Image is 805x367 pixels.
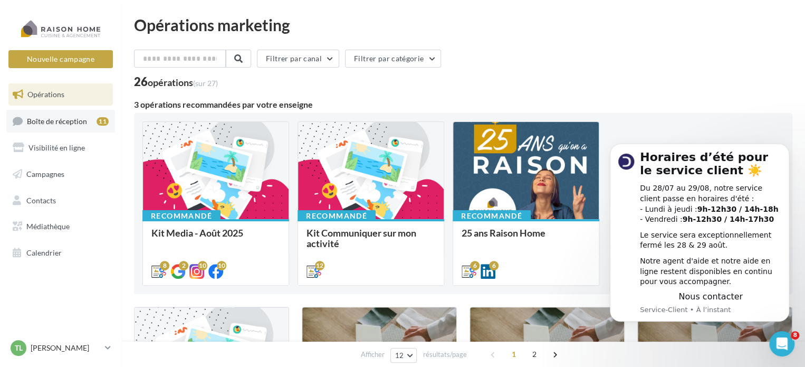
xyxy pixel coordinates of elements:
[31,343,101,353] p: [PERSON_NAME]
[148,78,218,87] div: opérations
[6,190,115,212] a: Contacts
[298,210,376,222] div: Recommandé
[505,346,522,363] span: 1
[306,227,416,249] span: Kit Communiquer sur mon activité
[423,350,466,360] span: résultats/page
[26,170,64,178] span: Campagnes
[97,117,109,126] div: 11
[28,143,85,152] span: Visibilité en ligne
[179,261,188,270] div: 2
[27,116,87,125] span: Boîte de réception
[6,137,115,159] a: Visibilité en ligne
[769,331,794,356] iframe: Intercom live chat
[15,343,23,353] span: TL
[6,215,115,238] a: Médiathèque
[217,261,226,270] div: 10
[193,79,218,88] span: (sur 27)
[315,261,324,270] div: 12
[27,90,64,99] span: Opérations
[6,110,115,133] a: Boîte de réception11
[134,17,792,33] div: Opérations marketing
[395,351,404,360] span: 12
[453,210,531,222] div: Recommandé
[26,248,62,257] span: Calendrier
[198,261,207,270] div: 10
[257,50,339,68] button: Filtrer par canal
[462,227,545,239] span: 25 ans Raison Home
[142,210,221,222] div: Recommandé
[791,331,799,340] span: 8
[390,348,417,363] button: 12
[6,83,115,106] a: Opérations
[26,195,56,204] span: Contacts
[8,50,113,68] button: Nouvelle campagne
[489,261,499,270] div: 6
[6,163,115,185] a: Campagnes
[151,227,243,239] span: Kit Media - Août 2025
[8,338,113,358] a: TL [PERSON_NAME]
[134,100,792,109] div: 3 opérations recommandées par votre enseigne
[6,242,115,264] a: Calendrier
[160,261,169,270] div: 8
[345,50,441,68] button: Filtrer par catégorie
[594,131,805,338] iframe: Intercom notifications message
[26,222,70,231] span: Médiathèque
[470,261,480,270] div: 6
[526,346,543,363] span: 2
[134,76,218,88] div: 26
[361,350,385,360] span: Afficher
